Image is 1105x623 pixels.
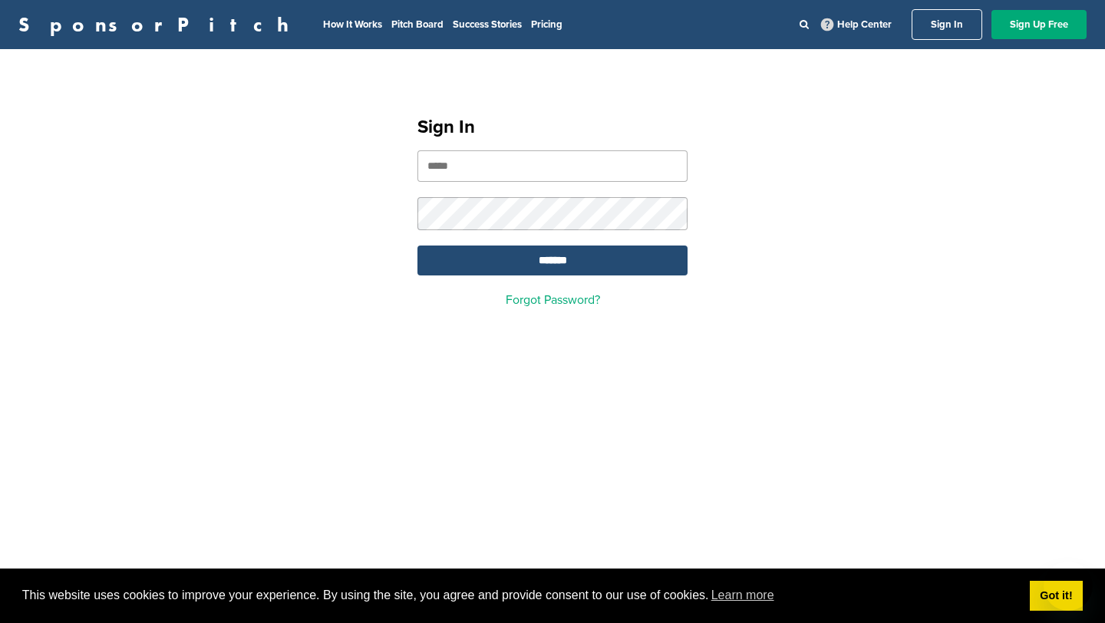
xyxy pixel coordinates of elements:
a: Sign Up Free [991,10,1087,39]
iframe: Button to launch messaging window [1044,562,1093,611]
a: SponsorPitch [18,15,299,35]
a: Help Center [818,15,895,34]
a: Pricing [531,18,562,31]
a: Forgot Password? [506,292,600,308]
a: Pitch Board [391,18,444,31]
a: dismiss cookie message [1030,581,1083,611]
a: Sign In [912,9,982,40]
a: Success Stories [453,18,522,31]
a: How It Works [323,18,382,31]
a: learn more about cookies [709,584,777,607]
span: This website uses cookies to improve your experience. By using the site, you agree and provide co... [22,584,1018,607]
h1: Sign In [417,114,688,141]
